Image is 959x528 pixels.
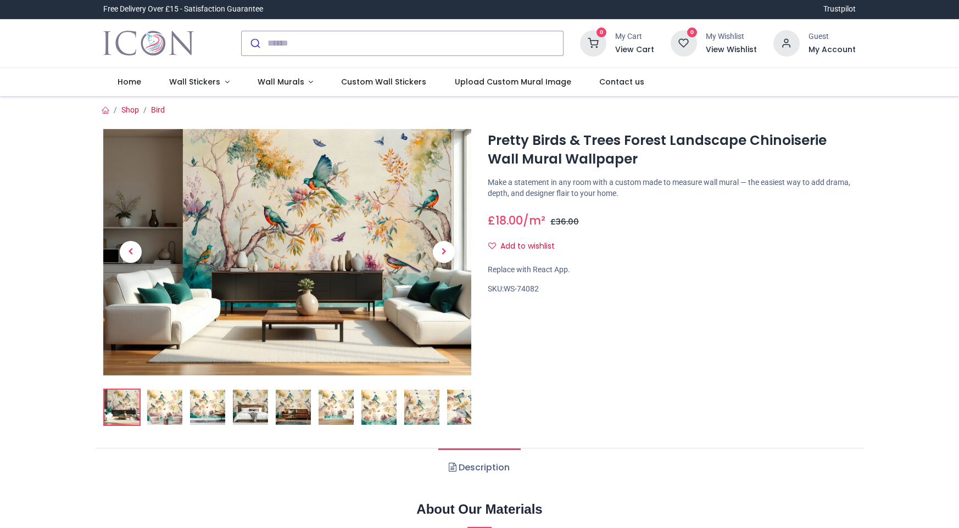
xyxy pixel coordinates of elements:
span: Wall Stickers [169,76,220,87]
a: My Account [809,44,856,55]
a: Description [438,448,520,487]
h1: Pretty Birds & Trees Forest Landscape Chinoiserie Wall Mural Wallpaper [488,131,856,169]
img: WS-74082-07 [361,390,397,425]
img: WS-74082-04 [233,390,268,425]
a: View Cart [615,44,654,55]
img: WS-74082-03 [190,390,225,425]
span: Upload Custom Mural Image [455,76,571,87]
img: WS-74082-02 [147,390,182,425]
span: /m² [523,212,545,228]
span: WS-74082 [504,284,539,293]
a: Next [416,166,471,338]
a: Previous [103,166,158,338]
span: Wall Murals [258,76,304,87]
a: Wall Murals [243,68,327,97]
div: My Wishlist [706,31,757,42]
a: Trustpilot [823,4,856,15]
p: Make a statement in any room with a custom made to measure wall mural — the easiest way to add dr... [488,177,856,199]
div: Replace with React App. [488,265,856,276]
div: Free Delivery Over £15 - Satisfaction Guarantee [103,4,263,15]
img: Pretty Birds & Trees Forest Landscape Chinoiserie Wall Mural Wallpaper [104,390,140,425]
span: £ [550,216,579,227]
span: Home [118,76,141,87]
div: Guest [809,31,856,42]
button: Add to wishlistAdd to wishlist [488,237,564,256]
span: 18.00 [495,212,523,228]
a: Logo of Icon Wall Stickers [103,28,194,59]
img: Extra product image [404,390,439,425]
div: My Cart [615,31,654,42]
img: Pretty Birds & Trees Forest Landscape Chinoiserie Wall Mural Wallpaper [103,129,471,375]
i: Add to wishlist [488,242,496,250]
img: Icon Wall Stickers [103,28,194,59]
a: Bird [151,105,165,114]
span: Next [433,241,455,263]
a: Shop [121,105,139,114]
span: 36.00 [556,216,579,227]
button: Submit [242,31,267,55]
img: WS-74082-05 [276,390,311,425]
span: Custom Wall Stickers [341,76,426,87]
span: £ [488,212,523,228]
a: Wall Stickers [155,68,243,97]
img: Extra product image [447,390,482,425]
a: 0 [671,38,697,47]
sup: 0 [596,27,607,38]
sup: 0 [687,27,698,38]
img: WS-74082-06 [319,390,354,425]
h2: About Our Materials [103,500,856,519]
a: 0 [580,38,606,47]
a: View Wishlist [706,44,757,55]
div: SKU: [488,284,856,295]
span: Previous [120,241,142,263]
span: Contact us [599,76,644,87]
